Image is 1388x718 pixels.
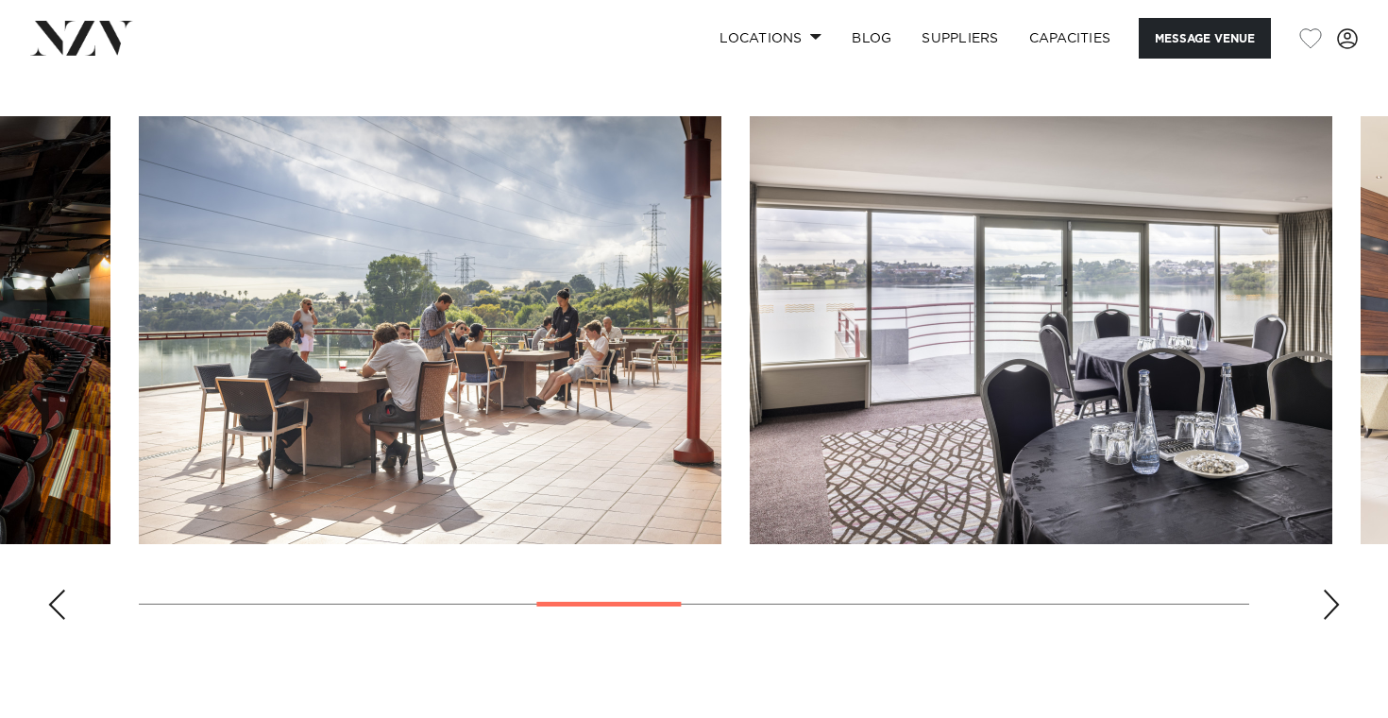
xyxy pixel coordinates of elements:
a: Locations [704,18,837,59]
a: BLOG [837,18,906,59]
a: SUPPLIERS [906,18,1013,59]
img: nzv-logo.png [30,21,133,55]
button: Message Venue [1139,18,1271,59]
a: Capacities [1014,18,1126,59]
swiper-slide: 6 / 14 [139,116,721,544]
swiper-slide: 7 / 14 [750,116,1332,544]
